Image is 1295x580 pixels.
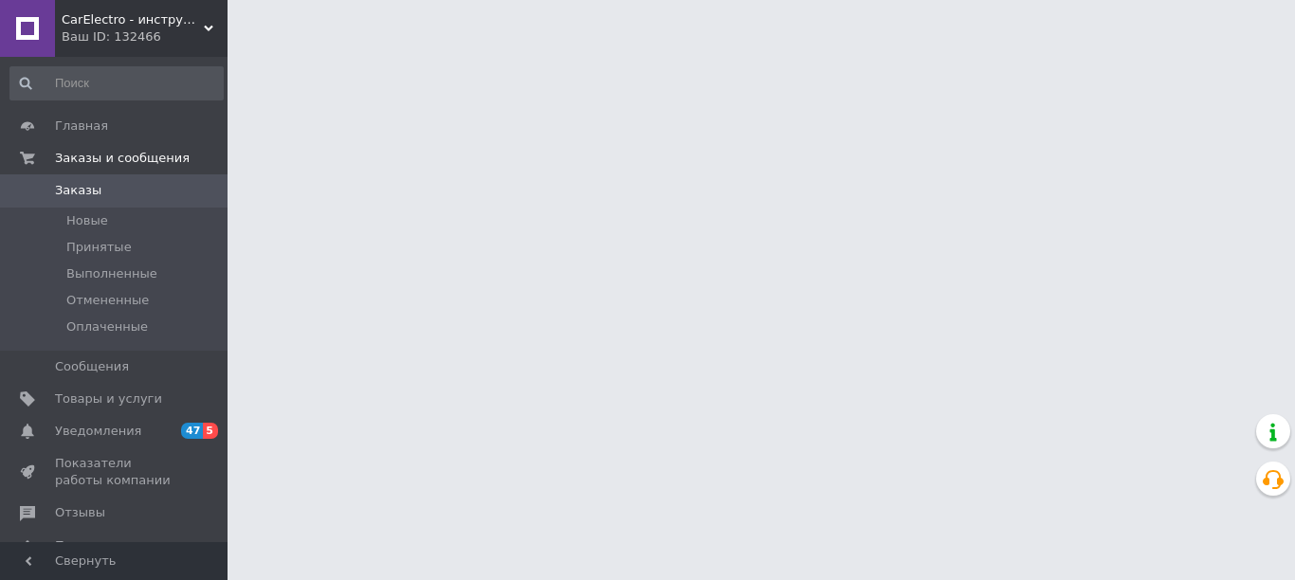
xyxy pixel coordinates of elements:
span: Отзывы [55,504,105,521]
span: Заказы и сообщения [55,150,190,167]
span: Выполненные [66,265,157,282]
span: Принятые [66,239,132,256]
span: CarElectro - инструмент и оборудование для автосервиса [62,11,204,28]
span: Товары и услуги [55,390,162,408]
span: Покупатели [55,537,133,554]
span: Главная [55,118,108,135]
span: Показатели работы компании [55,455,175,489]
div: Ваш ID: 132466 [62,28,228,45]
input: Поиск [9,66,224,100]
span: Уведомления [55,423,141,440]
span: Новые [66,212,108,229]
span: 5 [203,423,218,439]
span: Отмененные [66,292,149,309]
span: 47 [181,423,203,439]
span: Заказы [55,182,101,199]
span: Сообщения [55,358,129,375]
span: Оплаченные [66,318,148,335]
